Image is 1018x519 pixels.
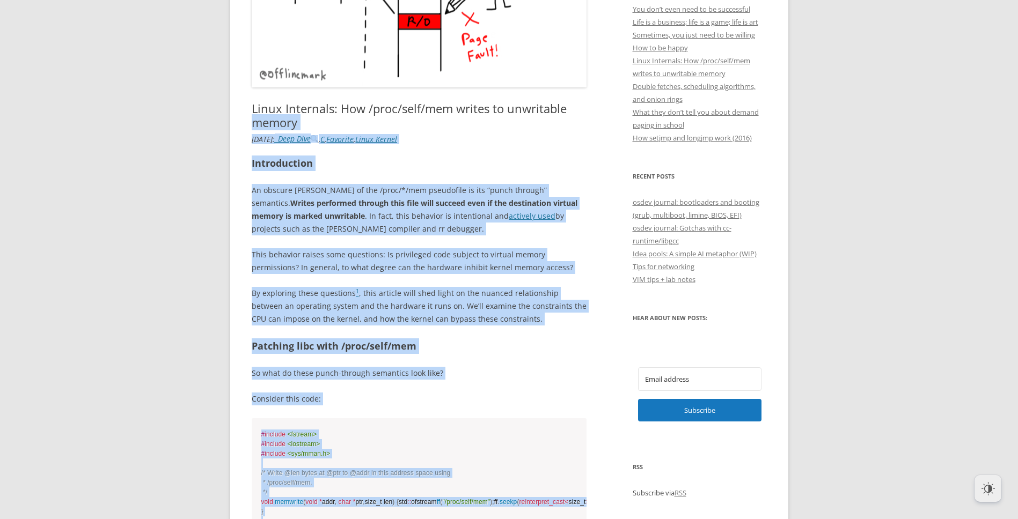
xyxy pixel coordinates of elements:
span: . [497,498,499,506]
span: "/proc/self/mem" [442,498,490,506]
span: /* Write @len bytes at @ptr to @addr in this address space using * /proc/self/mem. */ [261,469,451,496]
time: [DATE] [252,134,273,144]
button: Subscribe [638,399,761,421]
a: osdev journal: Gotchas with cc-runtime/libgcc [633,223,731,246]
h3: RSS [633,461,767,473]
a: Sometimes, you just need to be willing [633,30,755,40]
span: seekp [500,498,517,506]
span: , [363,498,364,506]
span: < [565,498,569,506]
span: char [339,498,351,506]
p: An obscure [PERSON_NAME] of the /proc/*/mem pseudofile is its “punch through” semantics. . In fac... [252,184,587,235]
h1: Linux Internals: How /proc/self/mem writes to unwritable memory [252,101,587,130]
i: : , , , [252,134,398,144]
a: Tips for networking [633,262,694,271]
a: actively used [509,211,555,221]
span: { [397,498,399,506]
span: include [265,431,285,438]
span: <fstream> [287,431,317,438]
a: VIM tips + lab notes [633,275,695,284]
a: Life is a business; life is a game; life is art [633,17,758,27]
span: ( [440,498,442,506]
span: reinterpret_cast [519,498,565,506]
p: Consider this code: [252,392,587,405]
span: void [261,498,273,506]
span: ( [517,498,519,506]
span: > [586,498,590,506]
h3: Recent Posts [633,170,767,183]
span: include [265,440,285,448]
span: # [261,431,317,438]
span: ) [490,498,492,506]
span: ff [437,498,441,506]
strong: Writes performed through this file will succeed even if the destination virtual memory is marked ... [252,198,577,221]
span: ; [492,498,494,506]
a: How to be happy [633,43,688,53]
span: , [335,498,336,506]
a: Linux Internals: How /proc/self/mem writes to unwritable memory [633,56,750,78]
span: # [261,440,320,448]
span: } [261,508,263,515]
a: 1 [356,288,359,298]
a: You don’t even need to be successful [633,4,750,14]
a: RSS [675,488,686,498]
span: memwrite [275,498,303,506]
span: # [261,450,331,457]
a: C [320,134,325,144]
a: Linux Kernel [355,134,397,144]
img: 🔍 [311,135,318,143]
span: void [305,498,317,506]
span: <iostream> [287,440,320,448]
span: include [265,450,285,457]
span: ( [303,498,305,506]
span: ) [392,498,394,506]
span: <sys/mman.h> [287,450,330,457]
p: Subscribe via [633,486,767,499]
h3: Hear about new posts: [633,312,767,324]
a: _Deep Dive [275,134,319,144]
a: osdev journal: bootloaders and booting (grub, multiboot, limine, BIOS, EFI) [633,197,759,220]
h2: Introduction [252,155,587,171]
sup: 1 [356,287,359,295]
p: By exploring these questions , this article will shed light on the nuanced relationship between a... [252,287,587,325]
a: What they don’t tell you about demand paging in school [633,107,759,130]
span: :: [407,498,411,506]
a: Double fetches, scheduling algorithms, and onion rings [633,81,756,104]
p: This behavior raises some questions: Is privileged code subject to virtual memory permissions? In... [252,248,587,274]
a: How setjmp and longjmp work (2016) [633,133,752,143]
p: So what do these punch-through semantics look like? [252,367,587,380]
h2: Patching libc with /proc/self/mem [252,338,587,354]
input: Email address [638,367,761,391]
a: Idea pools: A simple AI metaphor (WIP) [633,249,757,258]
a: Favorite [326,134,354,144]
